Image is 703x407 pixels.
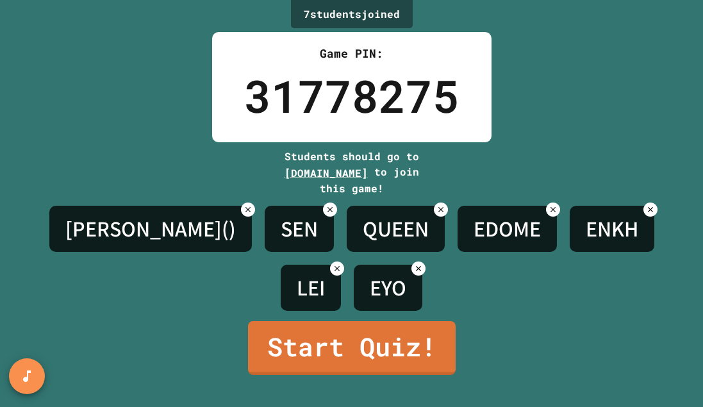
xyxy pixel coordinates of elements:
h4: EDOME [474,215,541,242]
div: Students should go to to join this game! [272,149,432,196]
h4: ENKH [586,215,638,242]
iframe: chat widget [649,356,690,394]
div: 31778275 [244,62,459,129]
iframe: chat widget [597,300,690,354]
h4: EYO [370,274,406,301]
button: SpeedDial basic example [9,358,45,394]
div: Game PIN: [244,45,459,62]
h4: SEN [281,215,318,242]
h4: QUEEN [363,215,429,242]
h4: [PERSON_NAME]() [65,215,236,242]
span: [DOMAIN_NAME] [285,166,368,179]
a: Start Quiz! [248,321,456,375]
h4: LEI [297,274,325,301]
